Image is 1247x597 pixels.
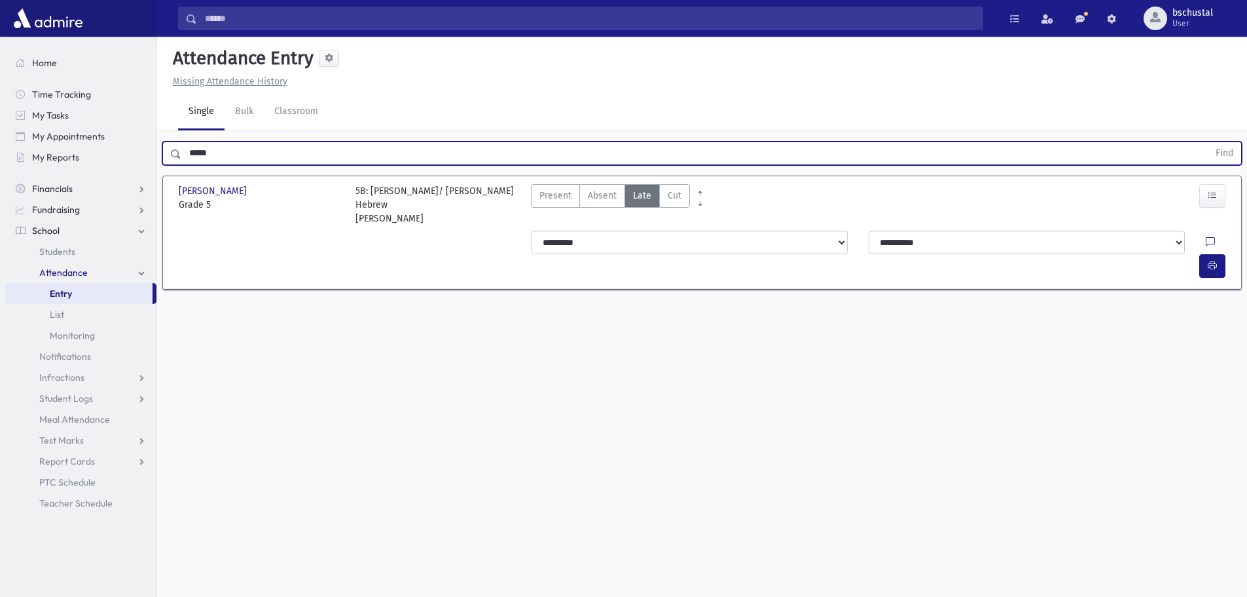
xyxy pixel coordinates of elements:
span: User [1172,18,1213,29]
span: Home [32,57,57,69]
span: Report Cards [39,455,95,467]
span: Late [633,189,651,202]
span: Financials [32,183,73,195]
span: Meal Attendance [39,414,110,425]
a: Bulk [225,94,264,130]
span: Teacher Schedule [39,497,113,509]
u: Missing Attendance History [173,76,287,87]
a: List [5,304,156,325]
span: Student Logs [39,393,93,404]
span: Notifications [39,351,91,362]
a: My Tasks [5,105,156,126]
span: My Appointments [32,130,105,142]
a: School [5,220,156,241]
span: Students [39,246,75,258]
a: Home [5,52,156,73]
span: bschustal [1172,8,1213,18]
a: My Appointments [5,126,156,147]
a: Report Cards [5,451,156,472]
div: 5B: [PERSON_NAME]/ [PERSON_NAME] Hebrew [PERSON_NAME] [355,184,519,225]
a: Entry [5,283,153,304]
span: PTC Schedule [39,476,96,488]
a: PTC Schedule [5,472,156,493]
a: My Reports [5,147,156,168]
span: Infractions [39,372,84,383]
a: Student Logs [5,388,156,409]
input: Search [197,7,983,30]
a: Meal Attendance [5,409,156,430]
a: Infractions [5,367,156,388]
a: Single [178,94,225,130]
h5: Attendance Entry [168,47,314,69]
a: Notifications [5,346,156,367]
a: Teacher Schedule [5,493,156,514]
span: Absent [588,189,617,202]
a: Monitoring [5,325,156,346]
span: List [50,309,64,320]
a: Classroom [264,94,329,130]
a: Time Tracking [5,84,156,105]
span: [PERSON_NAME] [179,184,249,198]
span: Time Tracking [32,88,91,100]
a: Attendance [5,262,156,283]
a: Test Marks [5,430,156,451]
span: School [32,225,60,237]
span: Present [539,189,571,202]
a: Students [5,241,156,262]
img: AdmirePro [10,5,86,31]
span: My Tasks [32,109,69,121]
span: Grade 5 [179,198,342,212]
a: Financials [5,178,156,199]
a: Missing Attendance History [168,76,287,87]
span: Entry [50,288,72,299]
button: Find [1208,142,1241,164]
span: Monitoring [50,330,95,341]
span: Cut [668,189,681,202]
a: Fundraising [5,199,156,220]
div: AttTypes [531,184,690,225]
span: Attendance [39,267,88,279]
span: My Reports [32,151,79,163]
span: Fundraising [32,204,80,216]
span: Test Marks [39,434,84,446]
